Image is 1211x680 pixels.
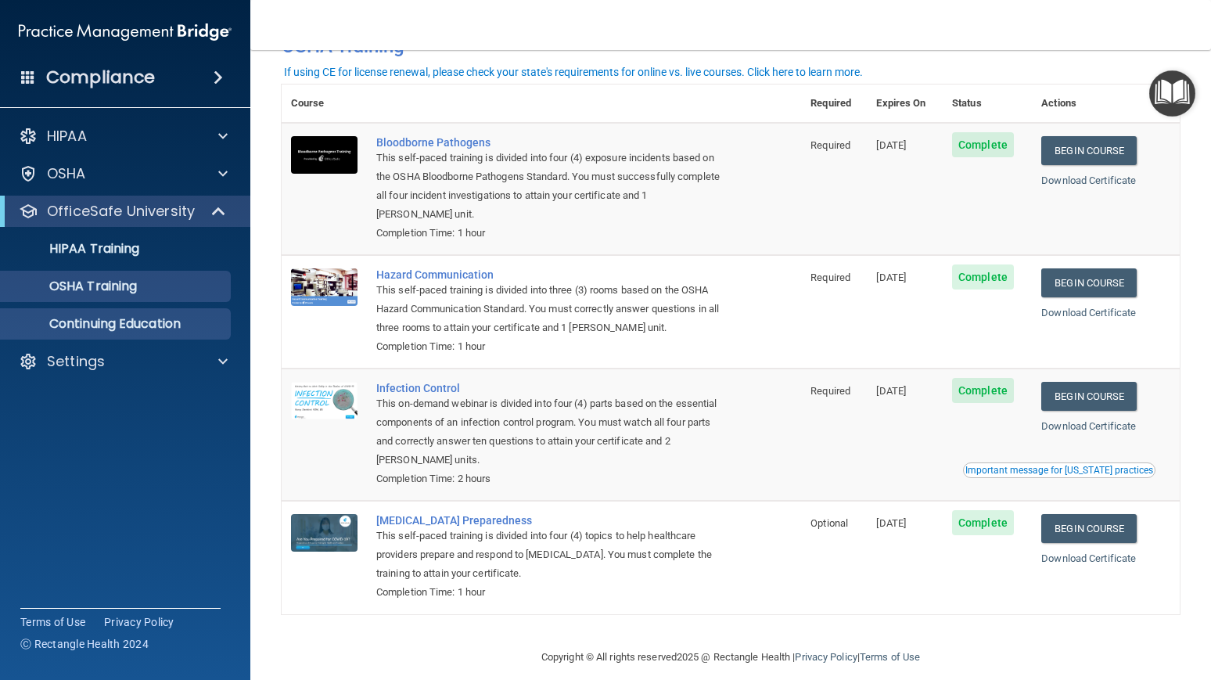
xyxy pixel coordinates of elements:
[1041,268,1137,297] a: Begin Course
[10,316,224,332] p: Continuing Education
[952,264,1014,290] span: Complete
[282,64,865,80] button: If using CE for license renewal, please check your state's requirements for online vs. live cours...
[1041,552,1136,564] a: Download Certificate
[376,583,723,602] div: Completion Time: 1 hour
[376,337,723,356] div: Completion Time: 1 hour
[876,272,906,283] span: [DATE]
[1041,136,1137,165] a: Begin Course
[810,139,850,151] span: Required
[376,268,723,281] a: Hazard Communication
[963,462,1155,478] button: Read this if you are a dental practitioner in the state of CA
[810,517,848,529] span: Optional
[20,636,149,652] span: Ⓒ Rectangle Health 2024
[47,127,87,146] p: HIPAA
[1041,382,1137,411] a: Begin Course
[19,202,227,221] a: OfficeSafe University
[376,224,723,243] div: Completion Time: 1 hour
[952,378,1014,403] span: Complete
[10,279,137,294] p: OSHA Training
[376,394,723,470] div: This on-demand webinar is divided into four (4) parts based on the essential components of an inf...
[876,139,906,151] span: [DATE]
[952,510,1014,535] span: Complete
[860,651,920,663] a: Terms of Use
[795,651,857,663] a: Privacy Policy
[867,85,943,123] th: Expires On
[282,85,367,123] th: Course
[47,202,195,221] p: OfficeSafe University
[1041,307,1136,318] a: Download Certificate
[1041,514,1137,543] a: Begin Course
[376,136,723,149] a: Bloodborne Pathogens
[943,85,1032,123] th: Status
[810,385,850,397] span: Required
[47,352,105,371] p: Settings
[376,527,723,583] div: This self-paced training is divided into four (4) topics to help healthcare providers prepare and...
[10,241,139,257] p: HIPAA Training
[19,127,228,146] a: HIPAA
[1032,85,1180,123] th: Actions
[965,466,1153,475] div: Important message for [US_STATE] practices
[376,470,723,488] div: Completion Time: 2 hours
[801,85,867,123] th: Required
[376,149,723,224] div: This self-paced training is divided into four (4) exposure incidents based on the OSHA Bloodborne...
[376,382,723,394] a: Infection Control
[376,514,723,527] a: [MEDICAL_DATA] Preparedness
[1041,420,1136,432] a: Download Certificate
[19,352,228,371] a: Settings
[104,614,174,630] a: Privacy Policy
[876,517,906,529] span: [DATE]
[876,385,906,397] span: [DATE]
[952,132,1014,157] span: Complete
[20,614,85,630] a: Terms of Use
[284,67,863,77] div: If using CE for license renewal, please check your state's requirements for online vs. live cours...
[19,16,232,48] img: PMB logo
[376,281,723,337] div: This self-paced training is divided into three (3) rooms based on the OSHA Hazard Communication S...
[1149,70,1195,117] button: Open Resource Center
[810,272,850,283] span: Required
[46,67,155,88] h4: Compliance
[19,164,228,183] a: OSHA
[47,164,86,183] p: OSHA
[1041,174,1136,186] a: Download Certificate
